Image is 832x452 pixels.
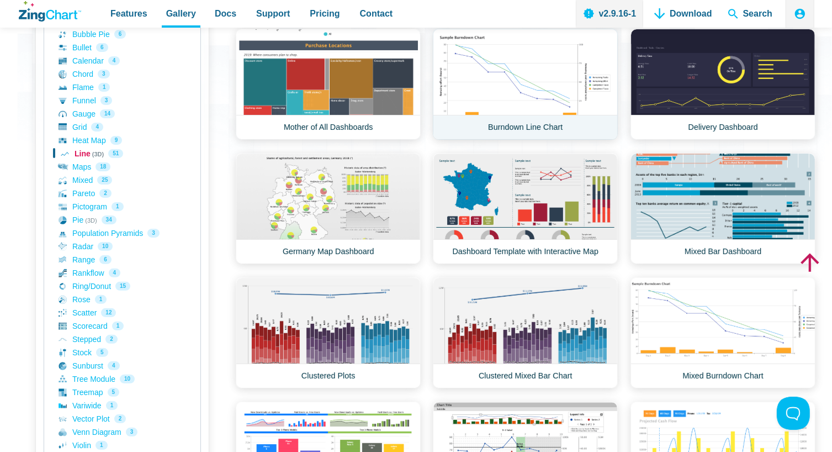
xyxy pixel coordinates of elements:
a: ZingChart Logo. Click to return to the homepage [19,1,81,22]
span: Features [110,6,147,21]
a: Clustered Plots [236,277,421,388]
a: Mixed Bar Dashboard [630,153,815,264]
a: Mother of All Dashboards [236,29,421,140]
a: Burndown Line Chart [433,29,618,140]
span: Gallery [166,6,196,21]
span: Contact [360,6,393,21]
iframe: Toggle Customer Support [777,397,810,430]
span: Docs [215,6,236,21]
span: Pricing [310,6,340,21]
a: Mixed Burndown Chart [630,277,815,388]
a: Clustered Mixed Bar Chart [433,277,618,388]
a: Dashboard Template with Interactive Map [433,153,618,264]
span: Support [256,6,290,21]
a: Delivery Dashboard [630,29,815,140]
a: Germany Map Dashboard [236,153,421,264]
